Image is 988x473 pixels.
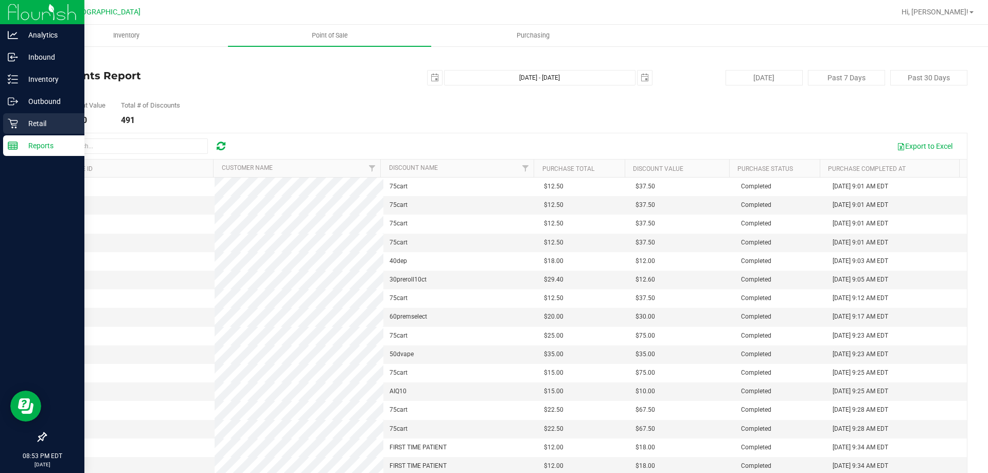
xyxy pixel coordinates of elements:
span: $18.00 [636,443,655,452]
p: Inventory [18,73,80,85]
span: $37.50 [636,219,655,229]
a: Customer Name [222,164,273,171]
span: $12.50 [544,219,563,229]
span: $12.50 [544,238,563,248]
span: Completed [741,424,771,434]
span: Completed [741,461,771,471]
span: 60premselect [390,312,427,322]
span: [DATE] 9:28 AM EDT [833,405,888,415]
p: Analytics [18,29,80,41]
span: 75cart [390,182,408,191]
span: Completed [741,387,771,396]
span: Hi, [PERSON_NAME]! [902,8,968,16]
span: $22.50 [544,405,563,415]
span: [DATE] 9:34 AM EDT [833,461,888,471]
button: Export to Excel [890,137,959,155]
span: 75cart [390,368,408,378]
span: 75cart [390,238,408,248]
span: 75cart [390,200,408,210]
span: [DATE] 9:17 AM EDT [833,312,888,322]
span: Completed [741,256,771,266]
iframe: Resource center [10,391,41,422]
span: 75cart [390,424,408,434]
span: AIQ10 [390,387,407,396]
span: $12.00 [544,443,563,452]
span: Completed [741,331,771,341]
span: [GEOGRAPHIC_DATA] [70,8,140,16]
span: 50dvape [390,349,414,359]
span: [DATE] 9:01 AM EDT [833,200,888,210]
span: [DATE] 9:01 AM EDT [833,238,888,248]
inline-svg: Inventory [8,74,18,84]
span: $18.00 [544,256,563,266]
span: [DATE] 9:23 AM EDT [833,331,888,341]
span: [DATE] 9:05 AM EDT [833,275,888,285]
span: $15.00 [544,368,563,378]
span: Inventory [99,31,153,40]
span: 75cart [390,293,408,303]
h4: Discounts Report [45,70,352,81]
span: Completed [741,349,771,359]
span: Purchasing [503,31,563,40]
a: Purchase Status [737,165,793,172]
span: Completed [741,182,771,191]
span: $12.00 [544,461,563,471]
span: FIRST TIME PATIENT [390,461,447,471]
a: Inventory [25,25,228,46]
span: $67.50 [636,405,655,415]
span: $75.00 [636,331,655,341]
span: $15.00 [544,387,563,396]
p: Outbound [18,95,80,108]
span: $10.00 [636,387,655,396]
span: select [638,71,652,85]
button: Past 30 Days [890,70,967,85]
span: $20.00 [544,312,563,322]
span: $12.50 [544,200,563,210]
span: $67.50 [636,424,655,434]
span: $37.50 [636,200,655,210]
span: 30preroll10ct [390,275,427,285]
span: Completed [741,238,771,248]
span: [DATE] 9:25 AM EDT [833,387,888,396]
span: $12.60 [636,275,655,285]
span: Completed [741,405,771,415]
span: $75.00 [636,368,655,378]
span: $35.00 [636,349,655,359]
inline-svg: Retail [8,118,18,129]
span: $12.00 [636,256,655,266]
span: $35.00 [544,349,563,359]
span: select [428,71,442,85]
div: Total # of Discounts [121,102,180,109]
span: $25.00 [544,331,563,341]
span: Completed [741,275,771,285]
span: [DATE] 9:23 AM EDT [833,349,888,359]
button: Past 7 Days [808,70,885,85]
span: 75cart [390,405,408,415]
span: $12.50 [544,182,563,191]
span: [DATE] 9:03 AM EDT [833,256,888,266]
span: 75cart [390,219,408,229]
span: Point of Sale [298,31,362,40]
inline-svg: Analytics [8,30,18,40]
a: Purchasing [431,25,634,46]
span: [DATE] 9:12 AM EDT [833,293,888,303]
span: Completed [741,293,771,303]
span: Completed [741,200,771,210]
inline-svg: Reports [8,141,18,151]
span: $12.50 [544,293,563,303]
span: [DATE] 9:25 AM EDT [833,368,888,378]
button: [DATE] [726,70,803,85]
a: Point of Sale [228,25,431,46]
a: Purchase Total [542,165,594,172]
p: Retail [18,117,80,130]
span: $22.50 [544,424,563,434]
a: Purchase Completed At [828,165,906,172]
a: Discount Value [633,165,683,172]
span: $30.00 [636,312,655,322]
span: Completed [741,219,771,229]
span: [DATE] 9:01 AM EDT [833,182,888,191]
div: 491 [121,116,180,125]
span: $37.50 [636,238,655,248]
a: Filter [363,160,380,177]
span: $37.50 [636,293,655,303]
